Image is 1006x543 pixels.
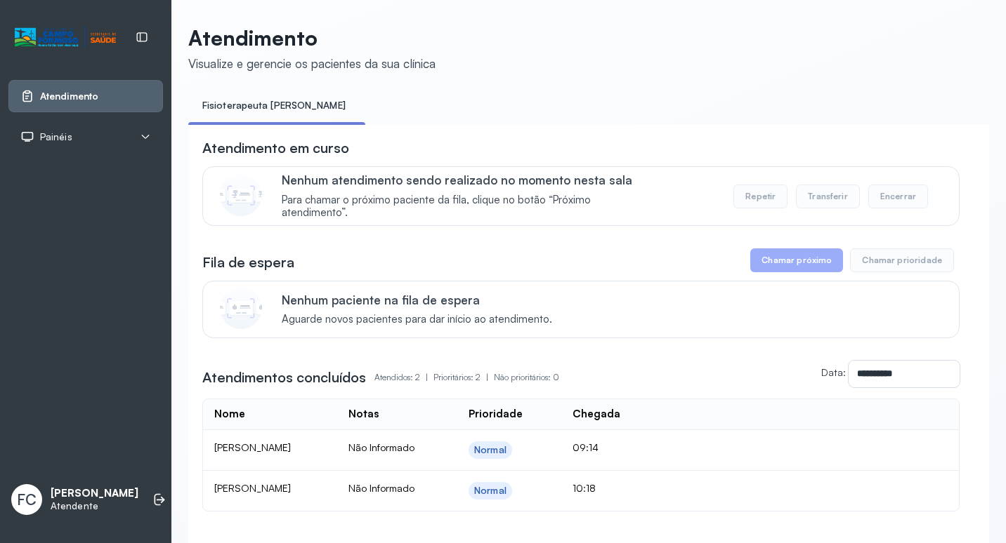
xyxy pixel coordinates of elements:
[850,248,954,272] button: Chamar prioridade
[15,26,116,49] img: Logotipo do estabelecimento
[374,368,433,387] p: Atendidos: 2
[220,287,262,329] img: Imagem de CalloutCard
[202,138,349,158] h3: Atendimento em curso
[750,248,843,272] button: Chamar próximo
[282,293,552,307] p: Nenhum paciente na fila de espera
[433,368,494,387] p: Prioritários: 2
[282,173,653,187] p: Nenhum atendimento sendo realizado no momento nesta sala
[214,408,245,421] div: Nome
[220,174,262,216] img: Imagem de CalloutCard
[494,368,559,387] p: Não prioritários: 0
[188,94,360,117] a: Fisioterapeuta [PERSON_NAME]
[348,482,414,494] span: Não Informado
[868,185,928,208] button: Encerrar
[348,408,379,421] div: Notas
[348,441,414,453] span: Não Informado
[469,408,523,421] div: Prioridade
[474,485,507,497] div: Normal
[202,253,294,272] h3: Fila de espera
[282,313,552,326] span: Aguarde novos pacientes para dar início ao atendimento.
[573,441,599,453] span: 09:14
[426,372,428,382] span: |
[20,89,151,103] a: Atendimento
[40,90,98,102] span: Atendimento
[796,185,860,208] button: Transferir
[188,56,436,71] div: Visualize e gerencie os pacientes da sua clínica
[51,500,138,512] p: Atendente
[573,482,596,494] span: 10:18
[188,25,436,51] p: Atendimento
[214,441,291,453] span: [PERSON_NAME]
[474,444,507,456] div: Normal
[202,368,366,387] h3: Atendimentos concluídos
[282,194,653,220] span: Para chamar o próximo paciente da fila, clique no botão “Próximo atendimento”.
[486,372,488,382] span: |
[51,487,138,500] p: [PERSON_NAME]
[733,185,788,208] button: Repetir
[40,131,72,143] span: Painéis
[821,366,846,378] label: Data:
[573,408,620,421] div: Chegada
[214,482,291,494] span: [PERSON_NAME]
